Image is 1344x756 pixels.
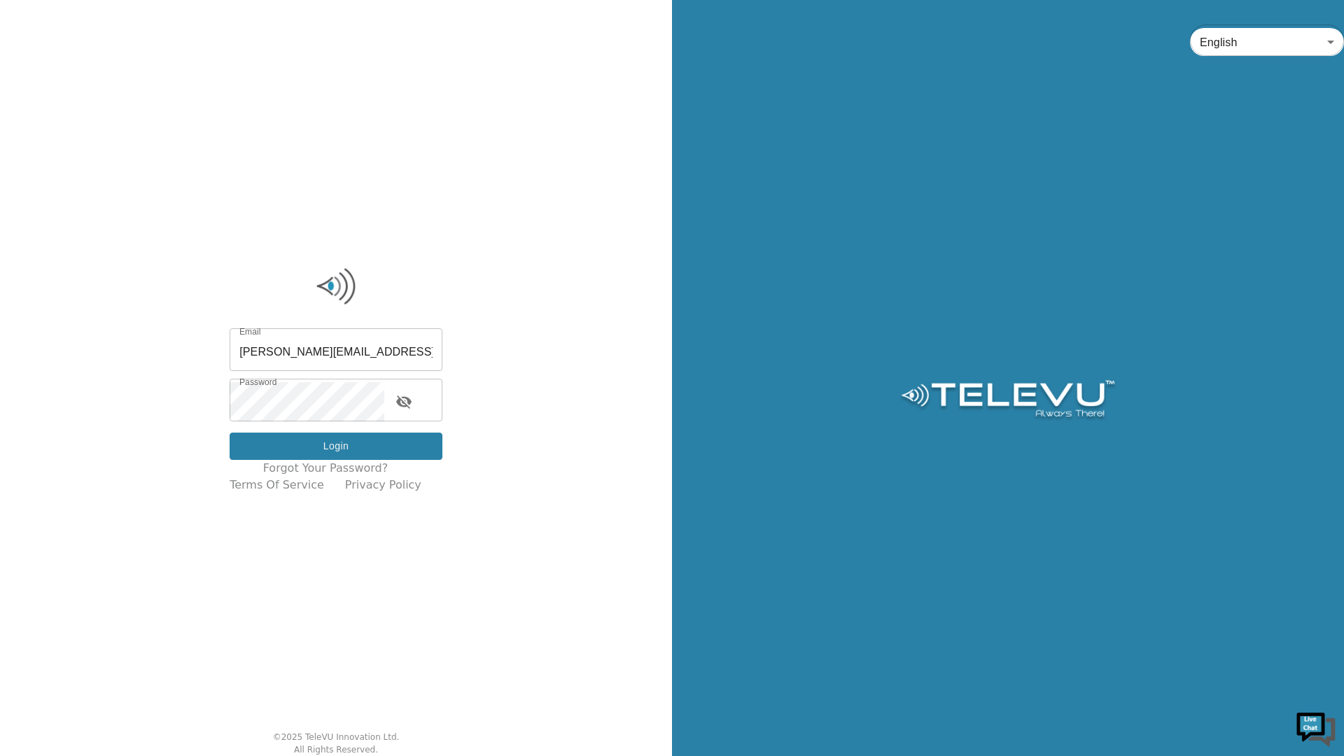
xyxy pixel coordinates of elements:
img: Logo [230,265,442,307]
button: Login [230,433,442,460]
img: Logo [899,380,1116,422]
img: Chat Widget [1295,707,1337,749]
div: All Rights Reserved. [294,743,378,756]
div: English [1190,22,1344,62]
div: © 2025 TeleVU Innovation Ltd. [273,731,400,743]
a: Terms of Service [230,477,324,493]
button: toggle password visibility [390,388,418,416]
a: Privacy Policy [345,477,421,493]
a: Forgot your password? [263,460,388,477]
